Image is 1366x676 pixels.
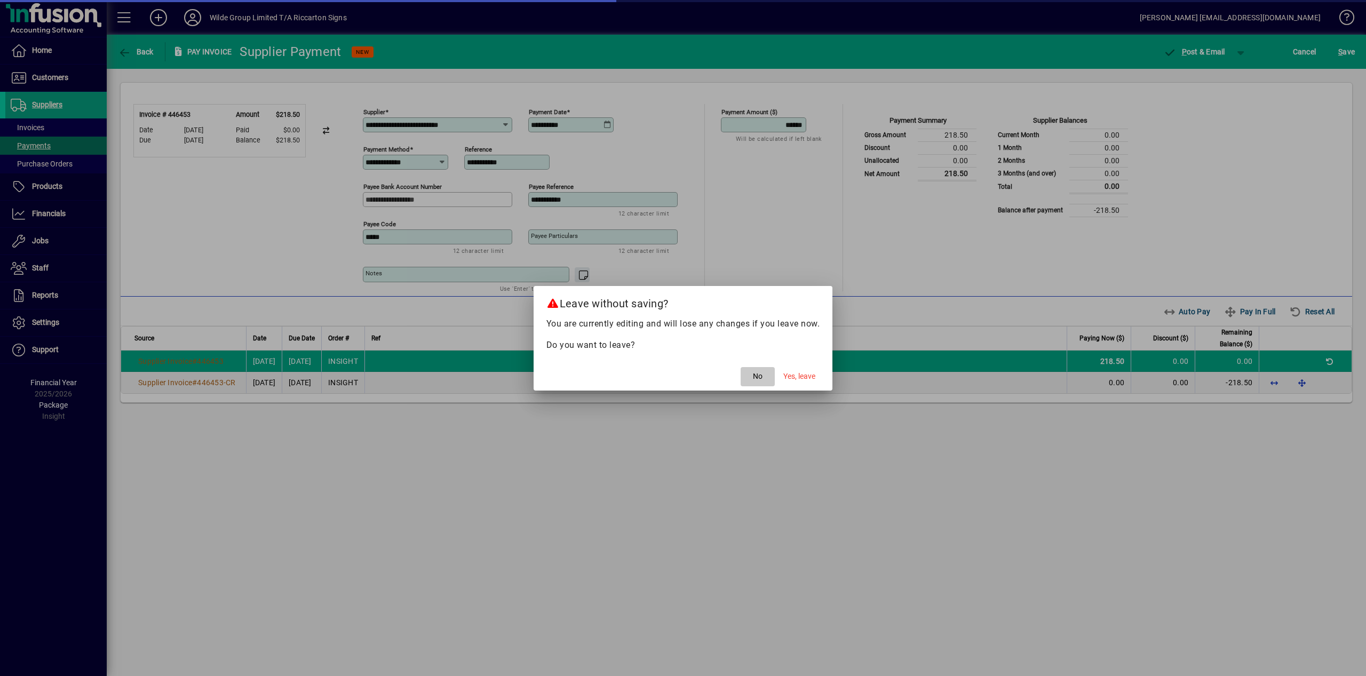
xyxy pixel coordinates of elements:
p: You are currently editing and will lose any changes if you leave now. [546,317,820,330]
button: No [741,367,775,386]
span: Yes, leave [783,371,815,382]
p: Do you want to leave? [546,339,820,352]
button: Yes, leave [779,367,820,386]
span: No [753,371,763,382]
h2: Leave without saving? [534,286,833,317]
